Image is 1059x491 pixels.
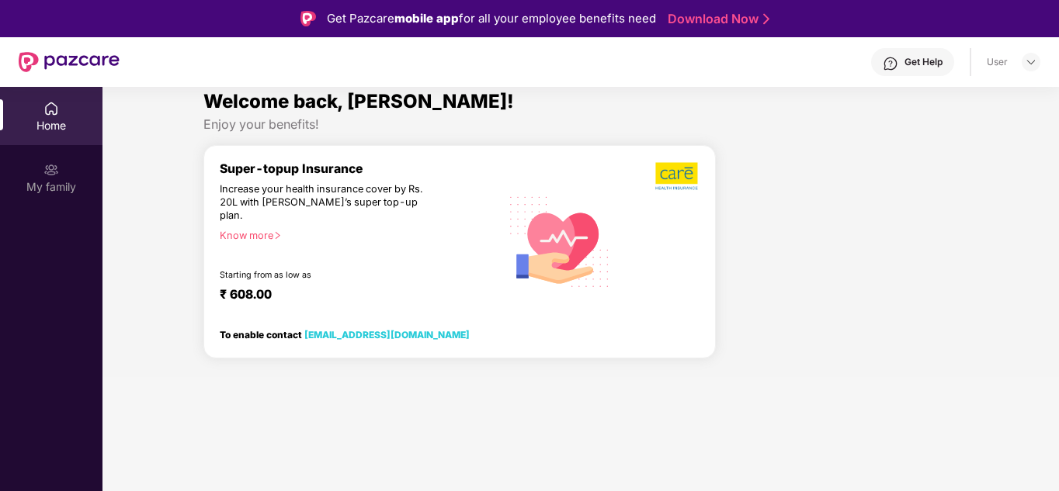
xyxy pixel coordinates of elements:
[987,56,1008,68] div: User
[43,162,59,178] img: svg+xml;base64,PHN2ZyB3aWR0aD0iMjAiIGhlaWdodD0iMjAiIHZpZXdCb3g9IjAgMCAyMCAyMCIgZmlsbD0ibm9uZSIgeG...
[394,11,459,26] strong: mobile app
[904,56,943,68] div: Get Help
[500,180,620,302] img: svg+xml;base64,PHN2ZyB4bWxucz0iaHR0cDovL3d3dy53My5vcmcvMjAwMC9zdmciIHhtbG5zOnhsaW5rPSJodHRwOi8vd3...
[883,56,898,71] img: svg+xml;base64,PHN2ZyBpZD0iSGVscC0zMngzMiIgeG1sbnM9Imh0dHA6Ly93d3cudzMub3JnLzIwMDAvc3ZnIiB3aWR0aD...
[655,161,700,191] img: b5dec4f62d2307b9de63beb79f102df3.png
[304,329,470,341] a: [EMAIL_ADDRESS][DOMAIN_NAME]
[763,11,769,27] img: Stroke
[327,9,656,28] div: Get Pazcare for all your employee benefits need
[220,287,484,306] div: ₹ 608.00
[668,11,765,27] a: Download Now
[220,329,470,340] div: To enable contact
[220,270,434,281] div: Starting from as low as
[43,101,59,116] img: svg+xml;base64,PHN2ZyBpZD0iSG9tZSIgeG1sbnM9Imh0dHA6Ly93d3cudzMub3JnLzIwMDAvc3ZnIiB3aWR0aD0iMjAiIG...
[300,11,316,26] img: Logo
[220,183,432,223] div: Increase your health insurance cover by Rs. 20L with [PERSON_NAME]’s super top-up plan.
[273,231,282,240] span: right
[1025,56,1037,68] img: svg+xml;base64,PHN2ZyBpZD0iRHJvcGRvd24tMzJ4MzIiIHhtbG5zPSJodHRwOi8vd3d3LnczLm9yZy8yMDAwL3N2ZyIgd2...
[203,90,514,112] span: Welcome back, [PERSON_NAME]!
[19,52,120,72] img: New Pazcare Logo
[203,116,958,133] div: Enjoy your benefits!
[220,230,491,240] div: Know more
[220,161,500,176] div: Super-topup Insurance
